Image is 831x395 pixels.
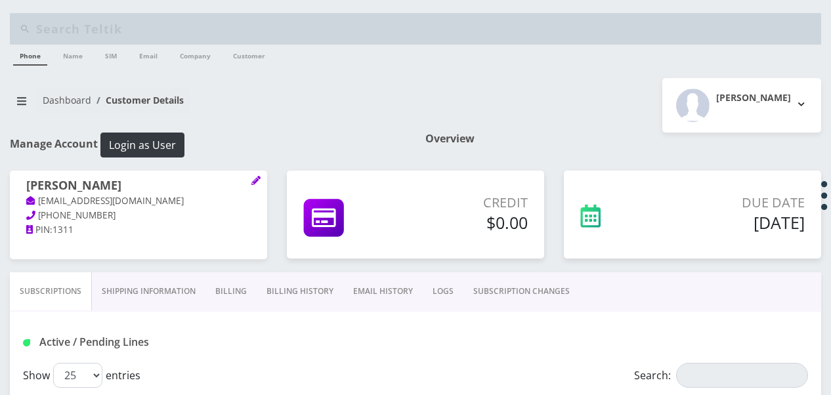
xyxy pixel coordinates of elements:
[662,78,821,133] button: [PERSON_NAME]
[226,45,272,64] a: Customer
[23,363,140,388] label: Show entries
[13,45,47,66] a: Phone
[205,272,257,310] a: Billing
[91,93,184,107] li: Customer Details
[53,224,74,236] span: 1311
[716,93,791,104] h2: [PERSON_NAME]
[676,363,808,388] input: Search:
[10,272,92,310] a: Subscriptions
[10,87,406,124] nav: breadcrumb
[92,272,205,310] a: Shipping Information
[257,272,343,310] a: Billing History
[405,193,528,213] p: Credit
[26,224,53,237] a: PIN:
[23,339,30,346] img: Active / Pending Lines
[98,136,184,151] a: Login as User
[133,45,164,64] a: Email
[43,94,91,106] a: Dashboard
[425,133,821,145] h1: Overview
[26,178,251,194] h1: [PERSON_NAME]
[56,45,89,64] a: Name
[662,213,805,232] h5: [DATE]
[173,45,217,64] a: Company
[423,272,463,310] a: LOGS
[343,272,423,310] a: EMAIL HISTORY
[463,272,580,310] a: SUBSCRIPTION CHANGES
[405,213,528,232] h5: $0.00
[53,363,102,388] select: Showentries
[23,336,272,348] h1: Active / Pending Lines
[98,45,123,64] a: SIM
[634,363,808,388] label: Search:
[100,133,184,157] button: Login as User
[36,16,818,41] input: Search Teltik
[662,193,805,213] p: Due Date
[10,133,406,157] h1: Manage Account
[26,195,184,208] a: [EMAIL_ADDRESS][DOMAIN_NAME]
[38,209,116,221] span: [PHONE_NUMBER]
